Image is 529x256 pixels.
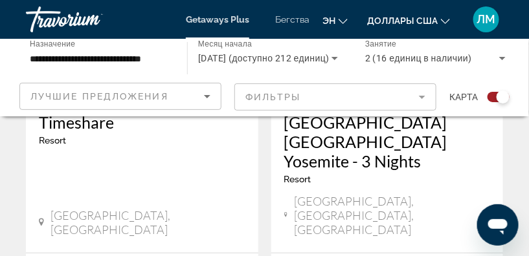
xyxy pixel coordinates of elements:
[275,14,310,25] a: Бегства
[469,6,503,33] button: Пользовательское меню
[367,11,450,30] button: Изменить валюту
[186,14,249,25] a: Getaways Plus
[322,16,335,26] span: эн
[30,89,210,104] mat-select: Сортировать по
[198,53,330,63] span: [DATE] (доступно 212 единиц)
[367,16,438,26] span: Доллары США
[477,204,519,246] iframe: Button to launch messaging window
[365,53,472,63] span: 2 (16 единиц в наличии)
[322,11,348,30] button: Изменение языка
[51,208,245,237] span: [GEOGRAPHIC_DATA], [GEOGRAPHIC_DATA]
[477,13,496,26] span: ЛМ
[365,40,397,49] span: Занятие
[26,3,155,36] a: Травориум
[30,91,168,101] span: Лучшие предложения
[449,88,478,106] span: Карта
[284,93,491,171] a: [PERSON_NAME][GEOGRAPHIC_DATA] [GEOGRAPHIC_DATA] Yosemite - 3 Nights
[30,39,75,48] span: Назначение
[39,135,66,145] span: Resort
[234,83,436,111] button: Фильтр
[294,194,490,237] span: [GEOGRAPHIC_DATA], [GEOGRAPHIC_DATA], [GEOGRAPHIC_DATA]
[284,174,311,184] span: Resort
[198,40,252,49] span: Месяц начала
